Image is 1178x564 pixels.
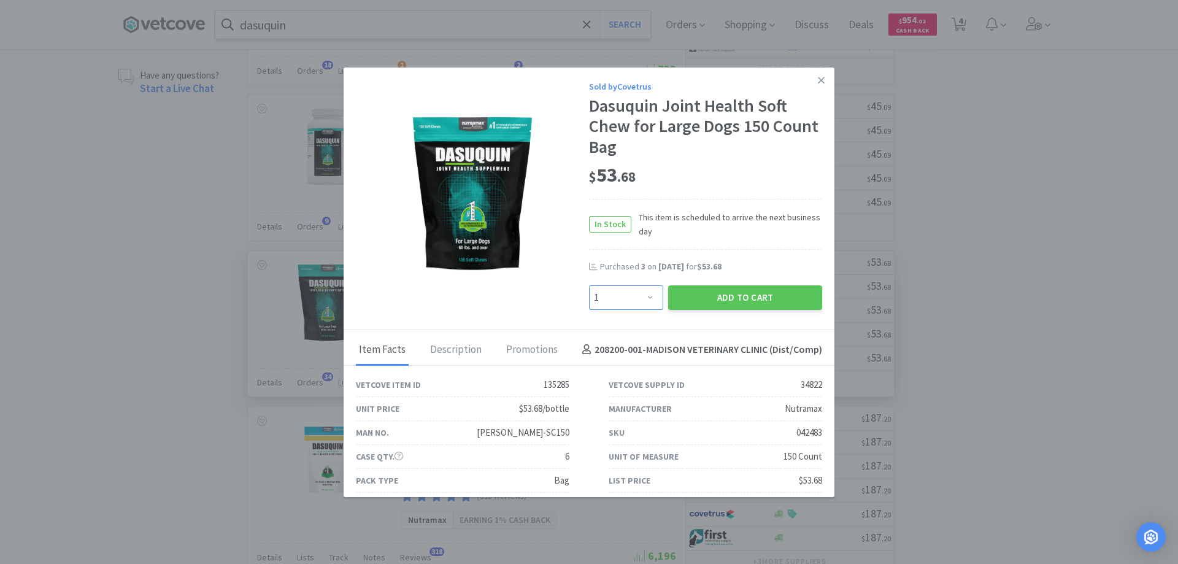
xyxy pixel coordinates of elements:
div: Open Intercom Messenger [1136,522,1166,552]
div: Man No. [356,426,389,439]
div: Vetcove Item ID [356,378,421,392]
div: $53.68/bottle [519,401,569,416]
span: $53.68 [697,261,722,272]
div: 042483 [796,425,822,440]
span: . 68 [617,168,636,185]
div: Item Facts [356,335,409,366]
div: SKU [609,426,625,439]
div: Unit of Measure [609,450,679,463]
div: Bag [554,473,569,488]
span: This item is scheduled to arrive the next business day [631,211,822,238]
div: Unit Price [356,402,399,415]
div: $53.68 [799,473,822,488]
div: Vetcove Supply ID [609,378,685,392]
div: Case Qty. [356,450,403,463]
span: 3 [641,261,645,272]
div: Manufacturer [609,402,672,415]
div: Description [427,335,485,366]
span: [DATE] [658,261,684,272]
div: Purchased on for [600,261,822,273]
div: Pack Type [356,474,398,487]
div: Promotions [503,335,561,366]
div: 150 Count [783,449,822,464]
div: Nutramax [785,401,822,416]
div: Sold by Covetrus [589,80,822,93]
div: 34822 [801,377,822,392]
button: Add to Cart [668,285,822,310]
span: 53 [589,163,636,187]
h4: 208200-001 - MADISON VETERINARY CLINIC (Dist/Comp) [577,342,822,358]
div: List Price [609,474,650,487]
div: 135285 [544,377,569,392]
span: $ [589,168,596,185]
div: Dasuquin Joint Health Soft Chew for Large Dogs 150 Count Bag [589,96,822,158]
span: In Stock [590,217,631,232]
div: [PERSON_NAME]-SC150 [477,425,569,440]
img: 20b6a722cd90454b93a2d85b6009bd81.png [393,115,552,274]
div: 6 [565,449,569,464]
